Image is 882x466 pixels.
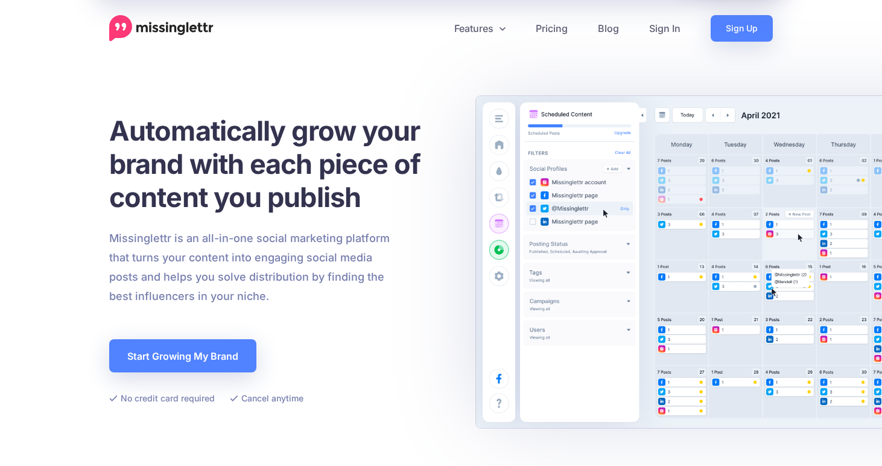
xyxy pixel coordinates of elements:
a: Home [109,15,214,42]
a: Pricing [521,15,583,42]
li: Cancel anytime [230,391,303,406]
a: Start Growing My Brand [109,339,256,372]
li: No credit card required [109,391,215,406]
p: Missinglettr is an all-in-one social marketing platform that turns your content into engaging soc... [109,229,390,306]
h1: Automatically grow your brand with each piece of content you publish [109,114,450,214]
a: Features [439,15,521,42]
a: Blog [583,15,634,42]
a: Sign In [634,15,696,42]
a: Sign Up [711,15,773,42]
